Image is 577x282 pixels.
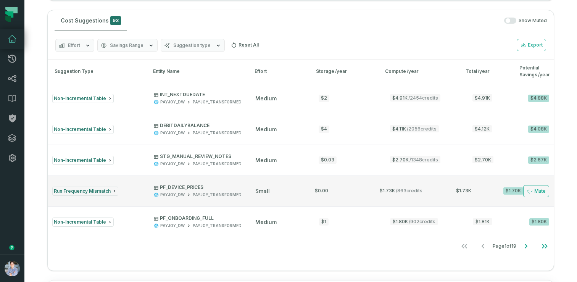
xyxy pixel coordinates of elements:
div: Show Muted [130,18,547,24]
span: Effort [68,42,80,48]
span: $1.80K [390,218,438,225]
button: Go to last page [535,238,554,254]
span: /year [478,68,490,74]
button: Go to first page [455,238,474,254]
div: PAYJOY_DW [160,161,185,167]
button: Export [517,39,546,51]
div: PAYJOY_TRANSFORMED [193,192,242,198]
p: DEBITDAILYBALANCE [154,122,242,129]
div: PAYJOY_TRANSFORMED [193,223,242,229]
div: PAYJOY_DW [160,130,185,136]
div: Compute [385,68,452,75]
span: / 2056 credits [407,126,437,132]
span: Non-Incremental Table [54,157,106,163]
span: $4.91K [390,94,440,102]
span: medium [255,95,277,102]
span: $1.73K [454,187,474,194]
span: / 902 credits [409,219,435,224]
p: INT_NEXTDUEDATE [154,92,242,98]
div: Effort [255,68,302,75]
div: PAYJOY_TRANSFORMED [193,161,242,167]
div: PAYJOY_DW [160,223,185,229]
div: $1.70K [503,187,523,195]
div: Potential Savings [519,64,550,78]
div: $4.88K [528,95,549,102]
span: / 863 credits [396,188,422,193]
button: Cost Suggestions [55,10,127,31]
span: /year [335,68,347,74]
button: Go to previous page [474,238,492,254]
div: PAYJOY_DW [160,192,185,198]
span: 93 [110,16,121,25]
div: Entity Name [153,68,241,75]
span: $4.12K [472,125,492,132]
p: STG_MANUAL_REVIEW_NOTES [154,153,242,160]
button: Non-Incremental TableINT_NEXTDUEDATEPAYJOY_DWPAYJOY_TRANSFORMEDmedium$2$4.91K/2454credits$4.91K$4... [48,83,554,113]
div: Storage [316,68,371,75]
button: Non-Incremental TableSTG_MANUAL_REVIEW_NOTESPAYJOY_DWPAYJOY_TRANSFORMEDmedium$0.03$2.70K/1348cred... [48,145,554,175]
span: Non-Incremental Table [54,126,106,132]
span: medium [255,219,277,225]
div: $2 [319,95,329,102]
button: Suggestion type [161,39,225,52]
button: Effort [55,39,94,52]
span: /year [407,68,419,74]
button: Non-Incremental TableDEBITDAILYBALANCEPAYJOY_DWPAYJOY_TRANSFORMEDmedium$4$4.11K/2056credits$4.12K... [48,114,554,144]
span: / 2454 credits [408,95,438,101]
span: $2.70K [472,156,493,163]
button: Reset All [228,39,262,51]
span: small [255,188,270,194]
div: $0.00 [313,187,330,195]
p: PF_ONBOARDING_FULL [154,215,242,221]
span: / 1348 credits [409,157,438,163]
span: $1.73K [377,187,425,194]
span: Suggestion type [173,42,211,48]
div: $1.80K [529,218,549,226]
span: Non-Incremental Table [54,95,106,101]
button: Savings Range [97,39,158,52]
div: Suggestion Type [52,68,139,75]
div: $2.67K [528,156,549,164]
button: Mute [523,185,549,197]
span: /year [538,72,550,77]
span: $4.91K [472,94,492,102]
div: $4 [319,126,329,133]
img: avatar of Alon Nafta [5,261,20,276]
span: $1.81K [473,218,492,225]
span: medium [255,157,277,163]
button: Go to next page [517,238,535,254]
div: PAYJOY_DW [160,99,185,105]
nav: pagination [48,238,554,254]
ul: Page 1 of 19 [455,238,554,254]
div: Total [466,68,506,75]
div: $0.03 [319,156,337,164]
span: $4.11K [390,125,439,132]
div: Tooltip anchor [8,244,15,251]
p: PF_DEVICE_PRICES [154,184,242,190]
button: Non-Incremental TablePF_ONBOARDING_FULLPAYJOY_DWPAYJOY_TRANSFORMEDmedium$1$1.80K/902credits$1.81K... [48,206,554,237]
div: $4.08K [528,126,549,133]
div: PAYJOY_TRANSFORMED [193,99,242,105]
span: Non-Incremental Table [54,219,106,225]
div: $1 [319,218,329,226]
span: Savings Range [110,42,143,48]
span: $2.70K [390,156,440,163]
div: PAYJOY_TRANSFORMED [193,130,242,136]
span: medium [255,126,277,132]
span: Run Frequency Mismatch [54,188,111,194]
button: Run Frequency MismatchPF_DEVICE_PRICESPAYJOY_DWPAYJOY_TRANSFORMEDsmall$0.00$1.73K/863credits$1.73... [48,176,554,206]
